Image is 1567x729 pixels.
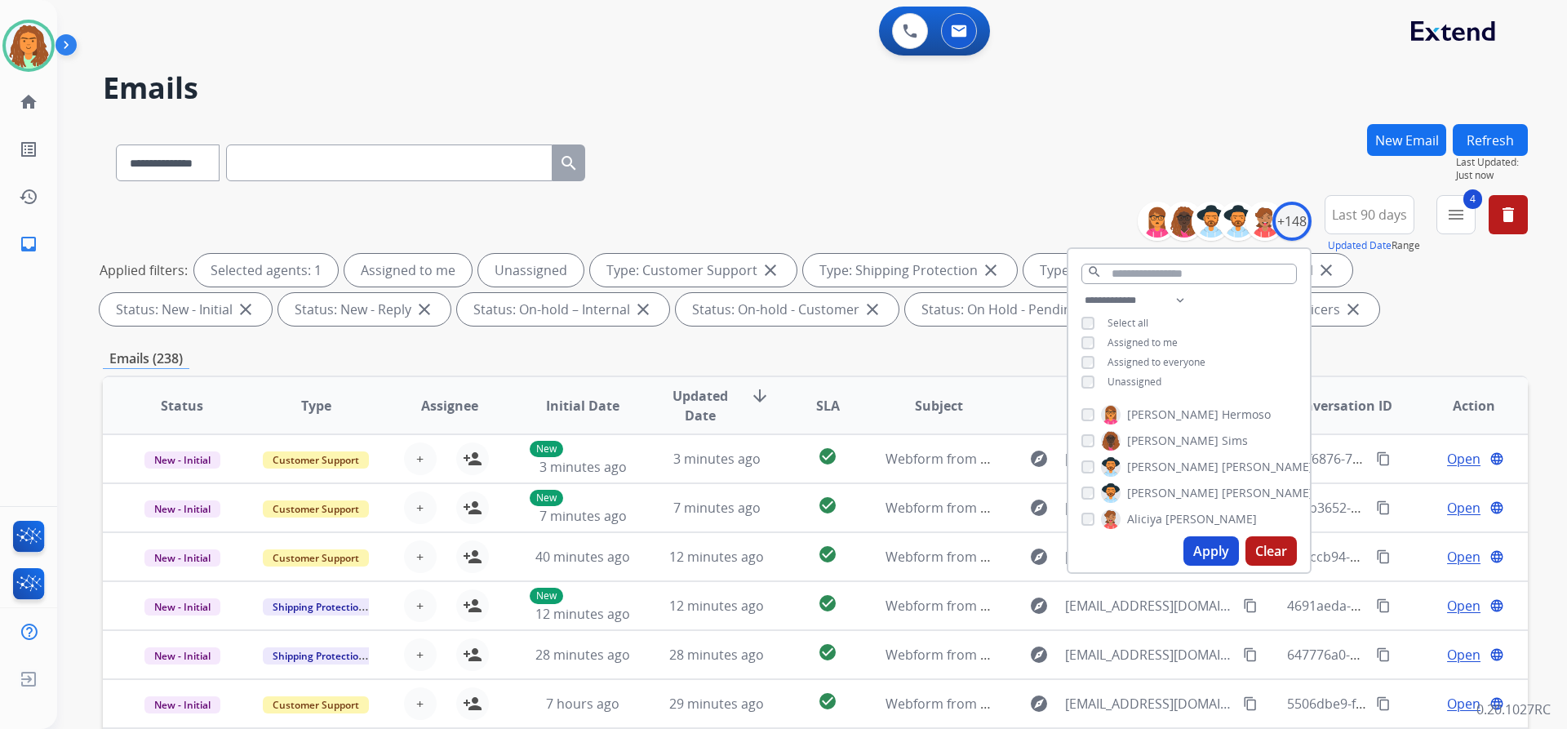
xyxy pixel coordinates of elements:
mat-icon: explore [1029,449,1049,469]
mat-icon: person_add [463,645,482,665]
span: 7 minutes ago [673,499,761,517]
span: + [416,596,424,616]
mat-icon: person_add [463,694,482,713]
mat-icon: home [19,92,38,112]
span: New - Initial [144,598,220,616]
div: Status: On-hold - Customer [676,293,899,326]
mat-icon: explore [1029,645,1049,665]
span: [PERSON_NAME] [1127,407,1219,423]
span: 4691aeda-ebb8-4d05-ab4c-233420ec36dc [1287,597,1541,615]
div: +148 [1272,202,1312,241]
div: Assigned to me [344,254,472,287]
span: Assigned to everyone [1108,355,1205,369]
span: Open [1447,694,1480,713]
mat-icon: delete [1498,205,1518,224]
mat-icon: person_add [463,449,482,469]
mat-icon: search [1087,264,1102,279]
button: + [404,589,437,622]
mat-icon: content_copy [1376,500,1391,515]
span: 7 hours ago [546,695,619,713]
mat-icon: menu [1446,205,1466,224]
mat-icon: content_copy [1376,549,1391,564]
mat-icon: close [633,300,653,319]
span: New - Initial [144,647,220,665]
span: + [416,694,424,713]
p: New [530,490,563,506]
mat-icon: language [1489,696,1504,711]
h2: Emails [103,72,1528,104]
div: Selected agents: 1 [194,254,338,287]
span: Shipping Protection [263,598,375,616]
mat-icon: language [1489,549,1504,564]
span: Webform from [EMAIL_ADDRESS][DOMAIN_NAME] on [DATE] [886,646,1255,664]
span: Initial Date [546,396,619,416]
div: Status: On-hold – Internal [457,293,669,326]
button: + [404,540,437,573]
p: New [530,441,563,457]
p: Emails (238) [103,349,189,369]
mat-icon: content_copy [1376,696,1391,711]
span: Customer Support [263,696,369,713]
span: [PERSON_NAME] [1165,511,1257,527]
mat-icon: content_copy [1243,647,1258,662]
div: Status: New - Initial [100,293,272,326]
mat-icon: search [559,153,579,173]
span: 4 [1463,189,1482,209]
th: Action [1394,377,1528,434]
button: 4 [1436,195,1476,234]
button: + [404,491,437,524]
mat-icon: person_add [463,498,482,518]
span: 28 minutes ago [535,646,630,664]
div: Type: Reguard CS [1023,254,1186,287]
mat-icon: check_circle [818,691,837,711]
mat-icon: close [1343,300,1363,319]
span: Webform from [EMAIL_ADDRESS][DOMAIN_NAME] on [DATE] [886,597,1255,615]
span: Open [1447,547,1480,567]
span: [EMAIL_ADDRESS][DOMAIN_NAME] [1065,645,1233,665]
mat-icon: language [1489,598,1504,613]
span: [PERSON_NAME] [1127,433,1219,449]
span: 7 minutes ago [539,507,627,525]
span: Updated Date [664,386,738,425]
mat-icon: check_circle [818,545,837,564]
mat-icon: arrow_downward [750,386,770,406]
span: Last 90 days [1332,211,1407,218]
span: Webform from [PERSON_NAME][EMAIL_ADDRESS][PERSON_NAME][DOMAIN_NAME] on [DATE] [886,450,1458,468]
mat-icon: close [415,300,434,319]
span: Assignee [421,396,478,416]
span: Type [301,396,331,416]
button: + [404,638,437,671]
span: New - Initial [144,696,220,713]
div: Status: On Hold - Pending Parts [905,293,1154,326]
mat-icon: explore [1029,694,1049,713]
span: Shipping Protection [263,647,375,665]
button: Last 90 days [1325,195,1414,234]
span: [PERSON_NAME] [1222,485,1313,501]
span: New - Initial [144,549,220,567]
button: + [404,442,437,475]
span: [PERSON_NAME][EMAIL_ADDRESS][PERSON_NAME][DOMAIN_NAME] [1065,449,1233,469]
span: Customer Support [263,500,369,518]
span: Select all [1108,316,1148,330]
span: [PERSON_NAME] [1127,485,1219,501]
span: Just now [1456,169,1528,182]
span: [EMAIL_ADDRESS][DOMAIN_NAME] [1065,694,1233,713]
span: 28 minutes ago [669,646,764,664]
mat-icon: content_copy [1376,598,1391,613]
mat-icon: language [1489,500,1504,515]
mat-icon: person_add [463,547,482,567]
span: Conversation ID [1288,396,1392,416]
span: Unassigned [1108,375,1161,389]
span: Webform from [EMAIL_ADDRESS][DOMAIN_NAME] on [DATE] [886,548,1255,566]
img: avatar [6,23,51,69]
span: Customer Support [263,549,369,567]
span: Assigned to me [1108,336,1178,349]
button: Clear [1245,536,1297,566]
mat-icon: content_copy [1376,451,1391,466]
mat-icon: content_copy [1243,696,1258,711]
mat-icon: close [1316,260,1336,280]
span: 3 minutes ago [673,450,761,468]
span: 5506dbe9-f6d2-4a81-95d3-697b887052ec [1287,695,1538,713]
button: Refresh [1453,124,1528,156]
span: Open [1447,449,1480,469]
